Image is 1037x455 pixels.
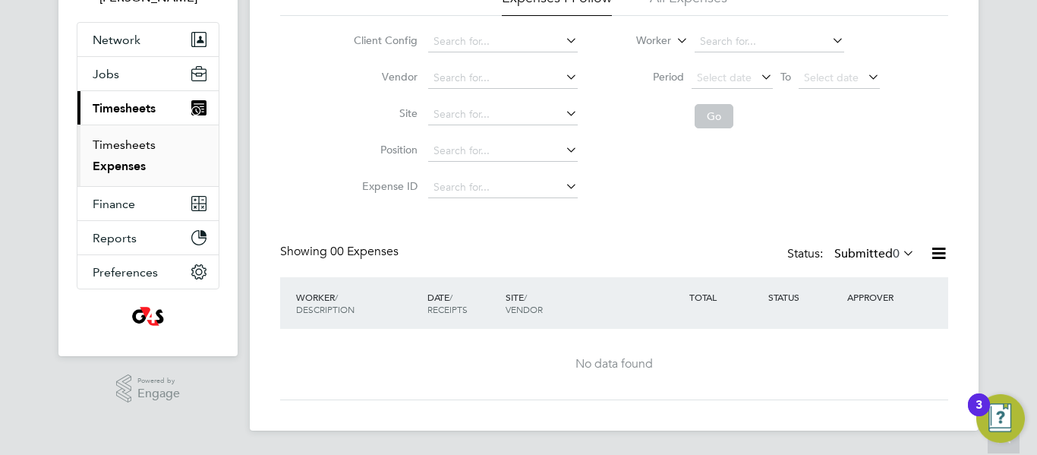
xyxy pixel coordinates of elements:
[137,387,180,400] span: Engage
[428,177,578,198] input: Search for...
[603,33,671,49] label: Worker
[695,31,844,52] input: Search for...
[349,143,418,156] label: Position
[93,33,140,47] span: Network
[843,283,922,311] div: APPROVER
[77,255,219,289] button: Preferences
[804,71,859,84] span: Select date
[695,104,733,128] button: Go
[502,283,686,323] div: SITE
[428,68,578,89] input: Search for...
[428,104,578,125] input: Search for...
[77,91,219,125] button: Timesheets
[335,291,338,303] span: /
[137,374,180,387] span: Powered by
[93,137,156,152] a: Timesheets
[77,187,219,220] button: Finance
[686,283,764,311] div: TOTAL
[787,244,918,265] div: Status:
[427,303,468,315] span: RECEIPTS
[776,67,796,87] span: To
[93,67,119,81] span: Jobs
[77,305,219,329] a: Go to home page
[428,31,578,52] input: Search for...
[349,33,418,47] label: Client Config
[976,405,982,425] div: 3
[349,179,418,193] label: Expense ID
[424,283,503,323] div: DATE
[349,106,418,120] label: Site
[524,291,527,303] span: /
[428,141,578,162] input: Search for...
[93,265,158,280] span: Preferences
[330,244,399,259] span: 00 Expenses
[93,197,135,211] span: Finance
[93,159,146,173] a: Expenses
[77,23,219,56] button: Network
[349,70,418,84] label: Vendor
[296,303,355,315] span: DESCRIPTION
[834,246,915,261] label: Submitted
[77,221,219,254] button: Reports
[976,394,1025,443] button: Open Resource Center, 3 new notifications
[93,231,137,245] span: Reports
[764,283,843,311] div: STATUS
[93,101,156,115] span: Timesheets
[506,303,543,315] span: VENDOR
[77,125,219,186] div: Timesheets
[893,246,900,261] span: 0
[116,374,181,403] a: Powered byEngage
[449,291,452,303] span: /
[129,305,168,329] img: g4sssuk-logo-retina.png
[616,70,684,84] label: Period
[280,244,402,260] div: Showing
[292,283,424,323] div: WORKER
[77,57,219,90] button: Jobs
[697,71,752,84] span: Select date
[295,356,933,372] div: No data found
